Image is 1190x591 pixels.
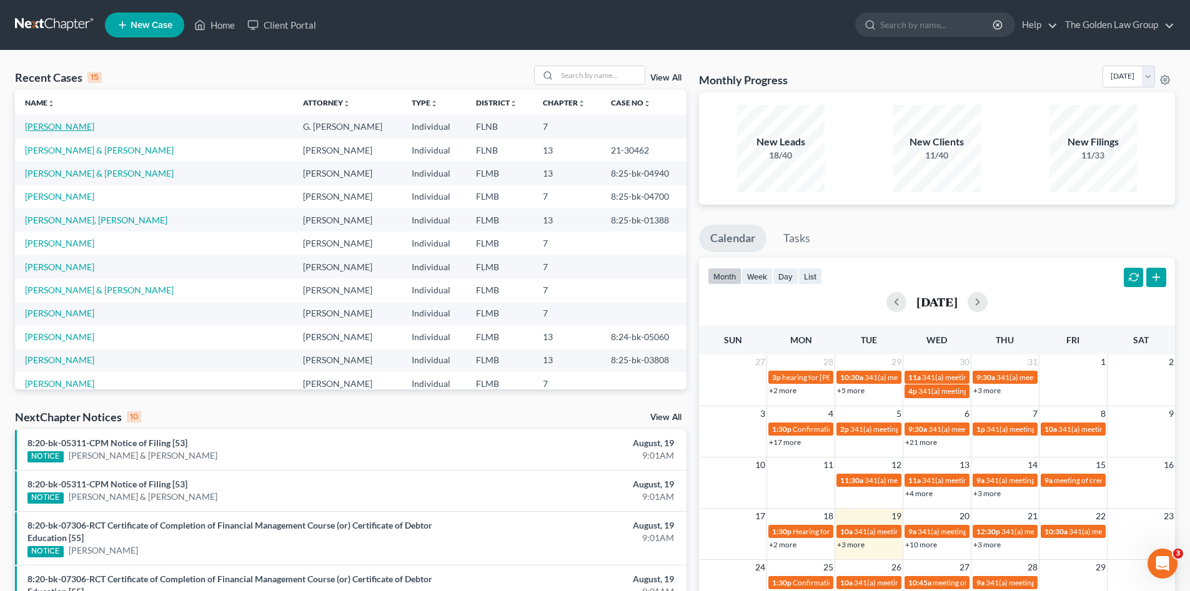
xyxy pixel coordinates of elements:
span: 9a [976,476,984,485]
h2: [DATE] [916,295,958,308]
span: Sun [724,335,742,345]
a: +4 more [905,489,933,498]
span: 19 [890,509,903,524]
td: [PERSON_NAME] [293,349,402,372]
span: 3 [1173,549,1183,559]
span: 6 [963,406,971,421]
input: Search by name... [880,13,994,36]
td: [PERSON_NAME] [293,278,402,301]
a: [PERSON_NAME] [25,331,94,342]
span: 1:30p [772,424,791,434]
td: 7 [533,232,601,255]
td: FLMB [466,372,533,395]
span: 2 [1168,354,1175,369]
div: August, 19 [467,519,674,532]
span: hearing for [PERSON_NAME] [782,373,878,382]
td: Individual [402,115,466,138]
span: 1 [1099,354,1107,369]
span: 341(a) meeting for [PERSON_NAME] [1058,424,1179,434]
a: [PERSON_NAME] [69,544,138,557]
td: 7 [533,372,601,395]
a: +3 more [973,540,1001,549]
td: Individual [402,372,466,395]
span: 24 [754,560,766,575]
div: 18/40 [737,149,825,162]
a: Districtunfold_more [476,98,517,107]
td: [PERSON_NAME] [293,232,402,255]
span: 15 [1094,457,1107,472]
span: 28 [822,354,835,369]
div: August, 19 [467,478,674,491]
span: 29 [1094,560,1107,575]
div: New Clients [893,135,981,149]
span: 341(a) meeting for [PERSON_NAME] [PERSON_NAME] [918,527,1098,536]
span: 4 [827,406,835,421]
td: 7 [533,115,601,138]
div: 11/40 [893,149,981,162]
td: [PERSON_NAME] [293,208,402,232]
span: 341(a) meeting for [PERSON_NAME] & [PERSON_NAME] [865,476,1051,485]
span: 26 [890,560,903,575]
a: +3 more [973,489,1001,498]
a: [PERSON_NAME] & [PERSON_NAME] [69,449,217,462]
td: 13 [533,162,601,185]
a: +3 more [837,540,865,549]
span: 18 [822,509,835,524]
span: 13 [958,457,971,472]
span: 17 [754,509,766,524]
a: 8:20-bk-07306-RCT Certificate of Completion of Financial Management Course (or) Certificate of De... [27,520,432,543]
td: [PERSON_NAME] [293,185,402,208]
a: 8:20-bk-05311-CPM Notice of Filing [53] [27,479,187,489]
span: Sat [1133,335,1149,345]
a: View All [650,413,682,422]
td: FLMB [466,185,533,208]
span: 9a [1044,476,1053,485]
td: FLMB [466,302,533,325]
button: month [708,268,741,285]
a: +2 more [769,540,796,549]
td: 7 [533,185,601,208]
td: 13 [533,349,601,372]
td: Individual [402,162,466,185]
span: Confirmation hearing for [PERSON_NAME] & [PERSON_NAME] [793,424,1001,434]
td: [PERSON_NAME] [293,255,402,278]
a: [PERSON_NAME] & [PERSON_NAME] [25,285,174,295]
span: 10:45a [908,578,931,587]
span: 341(a) meeting for [PERSON_NAME] & [PERSON_NAME] [922,373,1109,382]
a: [PERSON_NAME] & [PERSON_NAME] [69,491,217,503]
a: Chapterunfold_more [543,98,585,107]
a: Attorneyunfold_more [303,98,350,107]
span: Confirmation hearing for [PERSON_NAME] & [PERSON_NAME] [793,578,1001,587]
td: Individual [402,185,466,208]
td: FLMB [466,278,533,301]
td: Individual [402,349,466,372]
span: 341(a) meeting for [PERSON_NAME] [850,424,971,434]
span: 9:30a [908,424,927,434]
iframe: Intercom live chat [1148,549,1178,579]
td: Individual [402,302,466,325]
div: 9:01AM [467,449,674,462]
div: August, 19 [467,437,674,449]
div: 15 [87,72,102,83]
span: 11:30a [840,476,863,485]
a: Home [188,14,241,36]
span: 341(a) meeting for [PERSON_NAME] & [PERSON_NAME] [918,386,1105,396]
td: Individual [402,255,466,278]
span: 1:30p [772,578,791,587]
td: 7 [533,278,601,301]
span: 341(a) meeting for [PERSON_NAME] [986,476,1106,485]
td: 8:25-bk-03808 [601,349,687,372]
td: FLMB [466,325,533,348]
div: NextChapter Notices [15,409,141,424]
span: 10 [754,457,766,472]
span: 9:30a [976,373,995,382]
a: The Golden Law Group [1059,14,1174,36]
span: Fri [1066,335,1079,345]
div: 9:01AM [467,532,674,544]
h3: Monthly Progress [699,72,788,87]
a: [PERSON_NAME] [25,354,94,365]
td: Individual [402,325,466,348]
span: 9a [908,527,916,536]
a: +10 more [905,540,937,549]
span: 341(a) meeting for [PERSON_NAME] & [PERSON_NAME] [854,578,1041,587]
